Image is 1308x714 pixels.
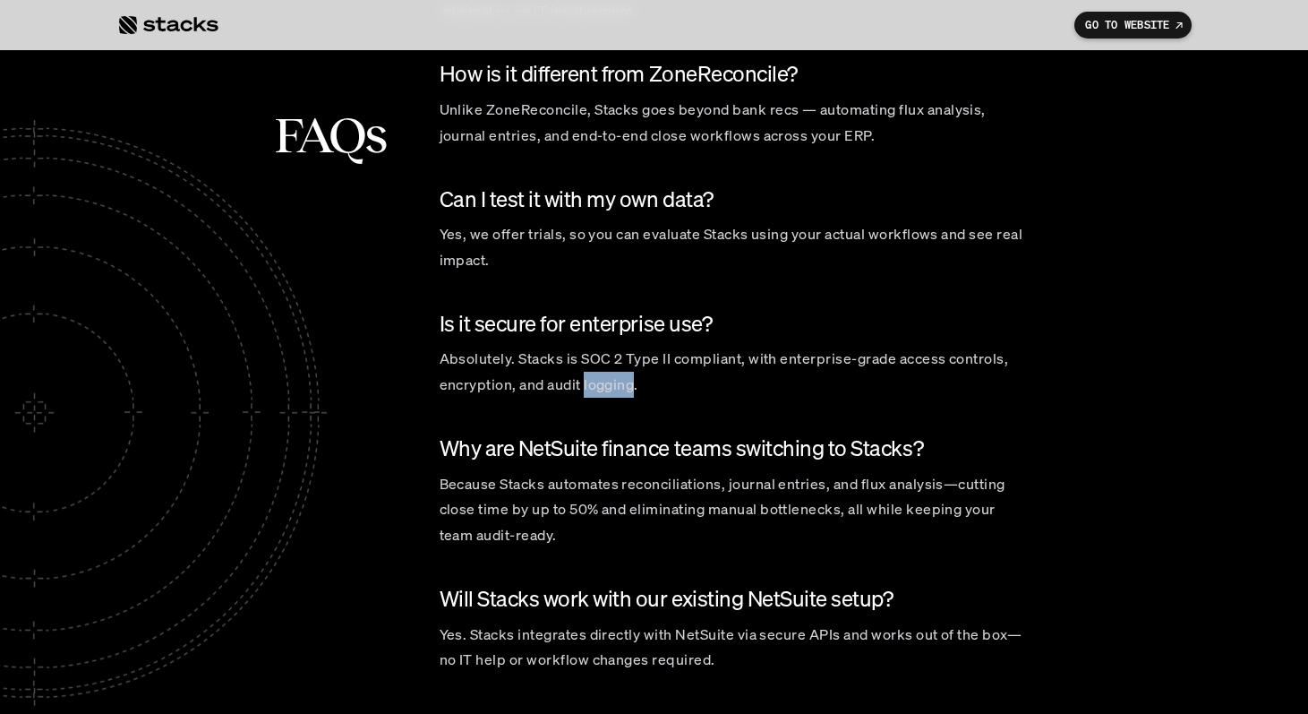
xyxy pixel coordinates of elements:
p: Yes. Stacks integrates directly with NetSuite via secure APIs and works out of the box—no IT help... [440,622,1030,674]
p: Yes, we offer trials, so you can evaluate Stacks using your actual workflows and see real impact. [440,221,1030,273]
p: Absolutely. Stacks is SOC 2 Type II compliant, with enterprise-grade access controls, encryption,... [440,346,1030,398]
a: GO TO WEBSITE [1074,12,1191,39]
h4: Will Stacks work with our existing NetSuite setup? [440,584,1030,615]
p: GO TO WEBSITE [1085,19,1169,31]
h4: How is it different from ZoneReconcile? [440,59,1030,90]
p: Because Stacks automates reconciliations, journal entries, and flux analysis—cutting close time b... [440,471,1030,548]
h4: Can I test it with my own data? [440,185,1030,215]
h3: FAQs [117,108,386,163]
h4: Is it secure for enterprise use? [440,309,1030,340]
h4: Why are NetSuite finance teams switching to Stacks? [440,434,1030,464]
a: Privacy Policy [211,341,290,354]
p: Unlike ZoneReconcile, Stacks goes beyond bank recs — automating flux analysis, journal entries, a... [440,97,1030,149]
